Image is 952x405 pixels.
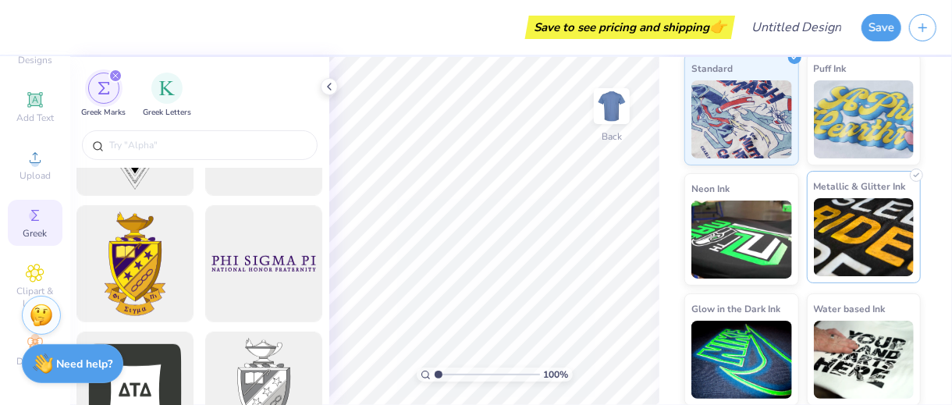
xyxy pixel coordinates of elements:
img: Water based Ink [814,321,915,399]
img: Back [596,91,627,122]
div: filter for Greek Letters [143,73,191,119]
span: Water based Ink [814,300,886,317]
img: Standard [691,80,792,158]
img: Metallic & Glitter Ink [814,198,915,276]
button: filter button [81,73,126,119]
div: Back [602,130,622,144]
span: Designs [18,54,52,66]
button: Save [861,14,901,41]
span: Decorate [16,355,54,368]
strong: Need help? [57,357,113,371]
span: Glow in the Dark Ink [691,300,780,317]
img: Greek Marks Image [98,82,110,94]
input: Untitled Design [739,12,854,43]
button: filter button [143,73,191,119]
span: Metallic & Glitter Ink [814,178,906,194]
img: Neon Ink [691,201,792,279]
div: filter for Greek Marks [81,73,126,119]
span: Neon Ink [691,180,730,197]
div: Save to see pricing and shipping [529,16,731,39]
span: Puff Ink [814,60,847,76]
span: Greek Marks [81,107,126,119]
input: Try "Alpha" [108,137,307,153]
img: Glow in the Dark Ink [691,321,792,399]
img: Greek Letters Image [159,80,175,96]
span: Add Text [16,112,54,124]
span: Greek Letters [143,107,191,119]
span: Standard [691,60,733,76]
span: Upload [20,169,51,182]
span: 👉 [709,17,726,36]
span: 100 % [544,368,569,382]
span: Clipart & logos [8,285,62,310]
span: Greek [23,227,48,240]
img: Puff Ink [814,80,915,158]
